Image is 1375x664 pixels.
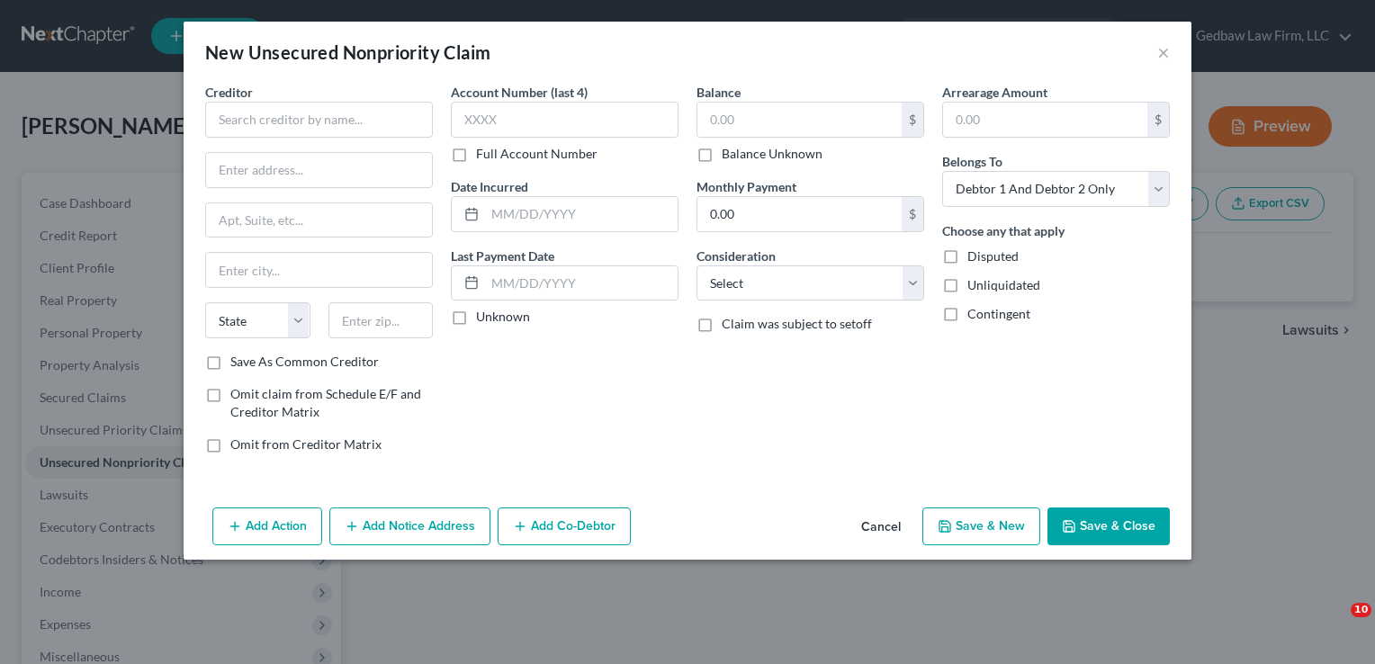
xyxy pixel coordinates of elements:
[967,277,1040,292] span: Unliquidated
[722,316,872,331] span: Claim was subject to setoff
[476,145,598,163] label: Full Account Number
[942,221,1065,240] label: Choose any that apply
[212,507,322,545] button: Add Action
[1314,603,1357,646] iframe: Intercom live chat
[1351,603,1371,617] span: 10
[697,103,902,137] input: 0.00
[451,177,528,196] label: Date Incurred
[329,507,490,545] button: Add Notice Address
[902,197,923,231] div: $
[942,83,1047,102] label: Arrearage Amount
[942,154,1002,169] span: Belongs To
[206,153,432,187] input: Enter address...
[205,40,490,65] div: New Unsecured Nonpriority Claim
[451,83,588,102] label: Account Number (last 4)
[1047,507,1170,545] button: Save & Close
[1147,103,1169,137] div: $
[696,247,776,265] label: Consideration
[205,85,253,100] span: Creditor
[230,386,421,419] span: Omit claim from Schedule E/F and Creditor Matrix
[205,102,433,138] input: Search creditor by name...
[902,103,923,137] div: $
[451,247,554,265] label: Last Payment Date
[967,248,1019,264] span: Disputed
[697,197,902,231] input: 0.00
[451,102,679,138] input: XXXX
[230,353,379,371] label: Save As Common Creditor
[1157,41,1170,63] button: ×
[498,507,631,545] button: Add Co-Debtor
[206,253,432,287] input: Enter city...
[696,177,796,196] label: Monthly Payment
[967,306,1030,321] span: Contingent
[696,83,741,102] label: Balance
[922,507,1040,545] button: Save & New
[722,145,822,163] label: Balance Unknown
[328,302,434,338] input: Enter zip...
[485,197,678,231] input: MM/DD/YYYY
[476,308,530,326] label: Unknown
[206,203,432,238] input: Apt, Suite, etc...
[847,509,915,545] button: Cancel
[943,103,1147,137] input: 0.00
[230,436,382,452] span: Omit from Creditor Matrix
[485,266,678,301] input: MM/DD/YYYY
